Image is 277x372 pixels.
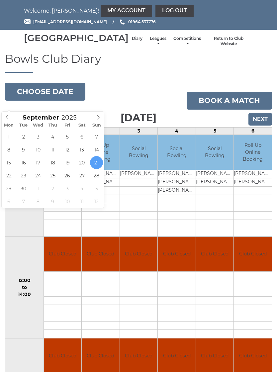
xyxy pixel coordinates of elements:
span: September 4, 2025 [46,130,59,143]
a: Leagues [149,36,167,47]
td: Social Bowling [120,135,158,170]
td: 12:00 to 14:00 [5,236,44,338]
span: September 22, 2025 [2,169,15,182]
a: Book a match [187,92,272,110]
span: October 1, 2025 [32,182,45,195]
span: Sat [75,123,89,128]
span: Tue [16,123,31,128]
span: Scroll to increment [23,115,59,121]
span: October 2, 2025 [46,182,59,195]
span: September 28, 2025 [90,169,103,182]
span: September 1, 2025 [2,130,15,143]
span: September 29, 2025 [2,182,15,195]
td: [PERSON_NAME] [196,178,234,186]
span: October 10, 2025 [61,195,74,208]
span: Thu [46,123,60,128]
td: Club Closed [158,237,196,272]
td: [PERSON_NAME] [234,178,272,186]
span: October 12, 2025 [90,195,103,208]
span: October 6, 2025 [2,195,15,208]
span: October 7, 2025 [17,195,30,208]
span: September 6, 2025 [75,130,88,143]
span: September 10, 2025 [32,143,45,156]
input: Next [248,113,272,126]
span: September 30, 2025 [17,182,30,195]
td: Club Closed [120,237,158,272]
td: Club Closed [44,237,82,272]
td: Social Bowling [158,135,196,170]
span: September 3, 2025 [32,130,45,143]
td: [PERSON_NAME] [196,170,234,178]
a: My Account [101,5,152,17]
span: Wed [31,123,46,128]
span: 01964 537776 [128,19,156,24]
td: [PERSON_NAME] [234,170,272,178]
span: September 11, 2025 [46,143,59,156]
td: [PERSON_NAME] [158,170,196,178]
span: September 16, 2025 [17,156,30,169]
td: Club Closed [234,237,272,272]
span: October 4, 2025 [75,182,88,195]
input: Scroll to increment [59,114,85,121]
td: Club Closed [82,237,120,272]
span: September 18, 2025 [46,156,59,169]
td: [PERSON_NAME] [120,170,158,178]
div: [GEOGRAPHIC_DATA] [24,33,129,43]
span: October 11, 2025 [75,195,88,208]
span: October 9, 2025 [46,195,59,208]
nav: Welcome, [PERSON_NAME]! [24,5,253,17]
a: Diary [132,36,142,42]
td: 5 [196,128,234,135]
span: September 23, 2025 [17,169,30,182]
td: Roll Up Online Booking [234,135,272,170]
span: Mon [2,123,16,128]
span: Fri [60,123,75,128]
span: September 20, 2025 [75,156,88,169]
a: Log out [155,5,194,17]
span: October 3, 2025 [61,182,74,195]
td: 6 [234,128,272,135]
a: Phone us 01964 537776 [119,19,156,25]
span: [EMAIL_ADDRESS][DOMAIN_NAME] [33,19,107,24]
span: September 26, 2025 [61,169,74,182]
h1: Bowls Club Diary [5,53,272,73]
td: Social Bowling [196,135,234,170]
a: Competitions [173,36,201,47]
span: September 17, 2025 [32,156,45,169]
span: September 15, 2025 [2,156,15,169]
span: September 19, 2025 [61,156,74,169]
span: September 27, 2025 [75,169,88,182]
span: September 13, 2025 [75,143,88,156]
td: [PERSON_NAME] [158,178,196,186]
img: Phone us [120,19,125,25]
span: September 2, 2025 [17,130,30,143]
td: 3 [120,128,158,135]
span: September 24, 2025 [32,169,45,182]
span: October 8, 2025 [32,195,45,208]
span: September 7, 2025 [90,130,103,143]
span: September 14, 2025 [90,143,103,156]
span: September 9, 2025 [17,143,30,156]
img: Email [24,19,31,24]
span: September 21, 2025 [90,156,103,169]
td: 4 [158,128,196,135]
td: [PERSON_NAME] [158,186,196,195]
span: September 12, 2025 [61,143,74,156]
button: Choose date [5,83,85,101]
td: Club Closed [196,237,234,272]
span: Sun [89,123,104,128]
span: September 5, 2025 [61,130,74,143]
span: October 5, 2025 [90,182,103,195]
a: Return to Club Website [208,36,250,47]
span: September 25, 2025 [46,169,59,182]
a: Email [EMAIL_ADDRESS][DOMAIN_NAME] [24,19,107,25]
span: September 8, 2025 [2,143,15,156]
